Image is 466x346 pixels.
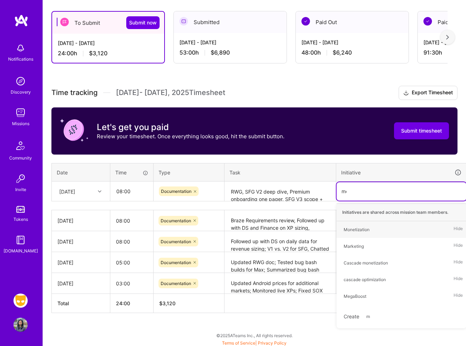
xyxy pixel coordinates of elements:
img: tokens [16,206,25,213]
div: [DATE] [57,280,104,287]
div: 48:00 h [301,49,403,56]
p: Review your timesheet. Once everything looks good, hit the submit button. [97,133,284,140]
span: Documentation [161,281,191,286]
div: Marketing [344,242,364,250]
span: $6,890 [211,49,230,56]
span: [DATE] - [DATE] , 2025 Timesheet [116,88,225,97]
div: Submitted [174,11,287,33]
div: Community [9,154,32,162]
span: Documentation [161,189,192,194]
th: Total [52,294,110,313]
span: Hide [454,258,463,268]
a: Grindr: Product & Marketing [12,294,29,308]
div: cascade optimization [344,276,386,283]
input: HH:MM [111,182,153,201]
img: teamwork [13,106,28,120]
div: [DATE] [57,238,104,245]
div: [DOMAIN_NAME] [4,247,38,255]
input: HH:MM [110,253,153,272]
textarea: RWG, SFG V2 deep dive, Premium onboarding one pager, SFG V3 scope + ticketing, Monetization Q4 pl... [225,182,335,201]
span: Hide [454,291,463,301]
span: Hide [454,275,463,284]
div: Missions [12,120,29,127]
textarea: Updated RWG doc; Tested bug bash builds for Max; Summarized bug bash issues and prioritized issues [225,253,335,272]
div: Discovery [11,88,31,96]
img: right [446,35,449,40]
img: Invite [13,172,28,186]
textarea: Braze Requirements review, Followed up with DS and Finance on XP sizing, Updated execution doc, C... [225,211,335,230]
span: $3,120 [89,50,107,57]
span: Hide [454,225,463,234]
span: Documentation [161,218,191,223]
img: Paid Out [423,17,432,26]
button: Export Timesheet [399,86,457,100]
img: To Submit [60,18,69,26]
div: 53:00 h [179,49,281,56]
button: Submit now [126,16,160,29]
div: [DATE] - [DATE] [58,39,159,47]
input: HH:MM [110,232,153,251]
img: coin [60,116,88,144]
div: MegaBoost [344,292,366,300]
span: Hide [454,241,463,251]
div: Time [115,169,148,176]
div: 24:00 h [58,50,159,57]
h3: Let's get you paid [97,122,284,133]
th: 24:00 [110,294,154,313]
input: HH:MM [110,274,153,293]
th: Date [52,163,110,182]
img: guide book [13,233,28,247]
img: Paid Out [301,17,310,26]
img: discovery [13,74,28,88]
input: HH:MM [110,211,153,230]
div: Initiative [341,168,462,177]
div: Create [340,308,463,325]
div: Invite [15,186,26,193]
span: m [363,312,373,321]
textarea: Followed up with DS on daily data for revenue sizing; V1 vs. V2 for SFG, Chatted with [PERSON_NAM... [225,232,335,251]
a: Privacy Policy [258,340,287,346]
span: $ 3,120 [159,300,176,306]
img: Submitted [179,17,188,26]
button: Submit timesheet [394,122,449,139]
div: Tokens [13,216,28,223]
span: $6,240 [333,49,352,56]
div: [DATE] [57,217,104,224]
div: Notifications [8,55,33,63]
img: bell [13,41,28,55]
div: Paid Out [296,11,409,33]
div: [DATE] [59,188,75,195]
th: Task [224,163,336,182]
img: Community [12,137,29,154]
div: To Submit [52,12,164,34]
img: logo [14,14,28,27]
div: Monetization [344,226,370,233]
div: [DATE] - [DATE] [179,39,281,46]
span: Time tracking [51,88,98,97]
img: User Avatar [13,318,28,332]
i: icon Chevron [98,190,101,193]
span: Submit now [129,19,157,26]
a: Terms of Service [222,340,255,346]
span: Documentation [161,239,191,244]
span: Documentation [161,260,191,265]
a: User Avatar [12,318,29,332]
div: [DATE] - [DATE] [301,39,403,46]
i: icon Download [403,89,409,97]
div: © 2025 ATeams Inc., All rights reserved. [43,327,466,344]
img: Grindr: Product & Marketing [13,294,28,308]
span: | [222,340,287,346]
th: Type [154,163,224,182]
textarea: Updated Android prices for additional markets; Monitored live XPs; Fixed SOX price tickets [225,274,335,293]
div: [DATE] [57,259,104,266]
span: Submit timesheet [401,127,442,134]
div: Cascade monetization [344,259,388,267]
